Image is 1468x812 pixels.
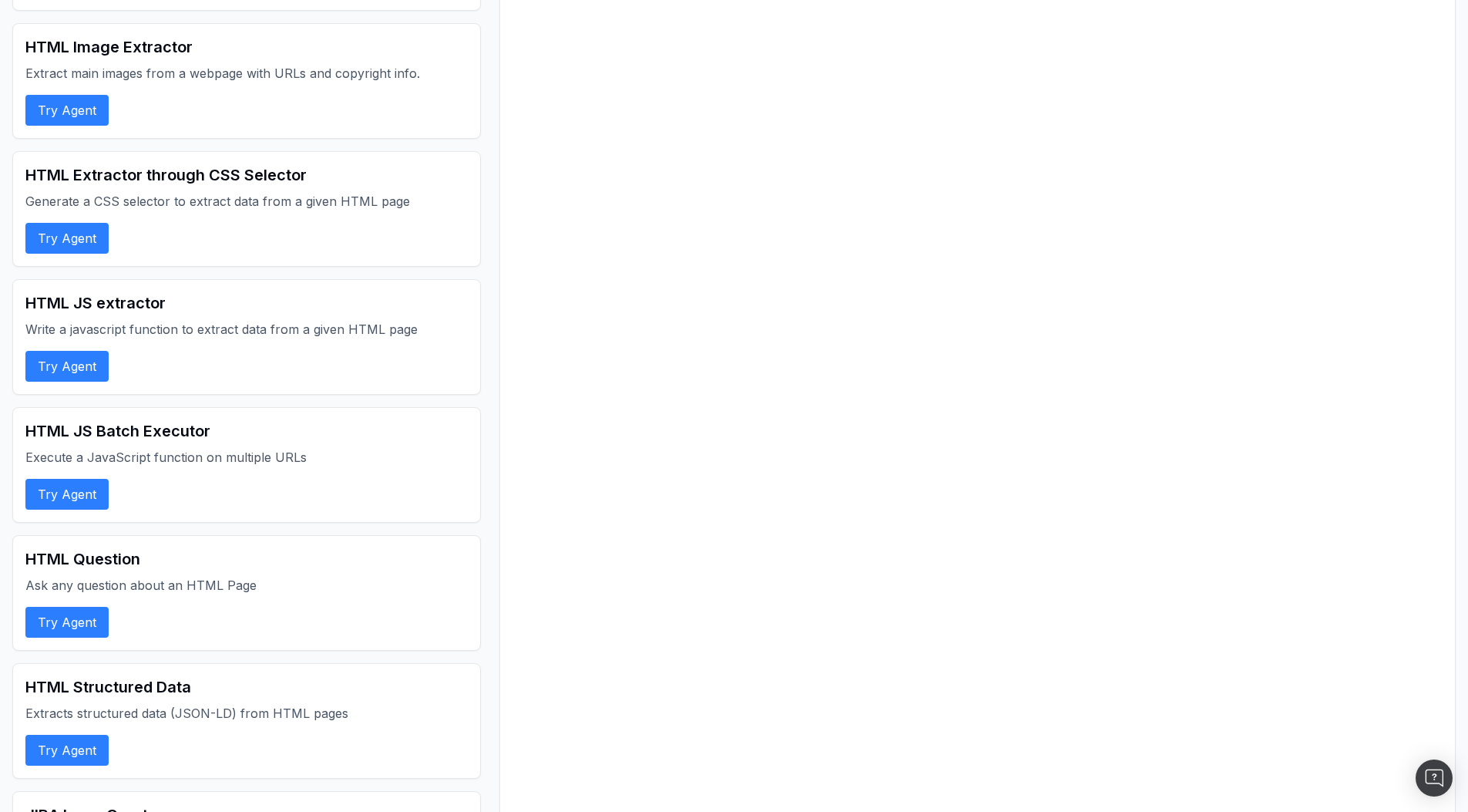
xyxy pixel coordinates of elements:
[25,448,468,467] p: Execute a JavaScript function on multiple URLs
[25,548,468,570] h2: HTML Question
[25,192,468,211] p: Generate a CSS selector to extract data from a given HTML page
[25,320,468,339] p: Write a javascript function to extract data from a given HTML page
[25,735,109,766] button: Try Agent
[1416,760,1453,797] div: Open Intercom Messenger
[25,607,109,638] button: Try Agent
[25,292,468,314] h2: HTML JS extractor
[25,64,468,83] p: Extract main images from a webpage with URLs and copyright info.
[25,223,109,254] button: Try Agent
[25,351,109,382] button: Try Agent
[25,164,468,186] h2: HTML Extractor through CSS Selector
[25,95,109,126] button: Try Agent
[25,420,468,442] h2: HTML JS Batch Executor
[25,704,468,723] p: Extracts structured data (JSON-LD) from HTML pages
[25,576,468,595] p: Ask any question about an HTML Page
[25,676,468,698] h2: HTML Structured Data
[25,36,468,58] h2: HTML Image Extractor
[25,479,109,510] button: Try Agent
